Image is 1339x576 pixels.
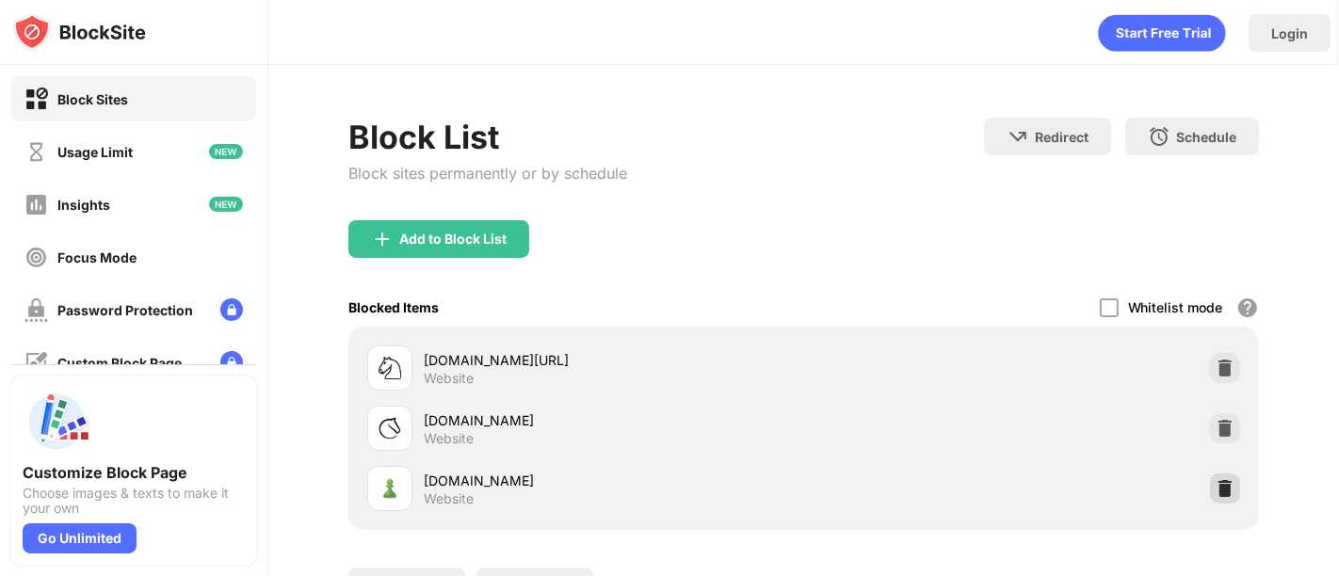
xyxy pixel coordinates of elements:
[348,164,627,183] div: Block sites permanently or by schedule
[24,88,48,111] img: block-on.svg
[379,477,401,500] img: favicons
[24,193,48,216] img: insights-off.svg
[424,410,803,430] div: [DOMAIN_NAME]
[424,471,803,490] div: [DOMAIN_NAME]
[23,388,90,456] img: push-custom-page.svg
[57,197,110,213] div: Insights
[24,140,48,164] img: time-usage-off.svg
[13,13,146,51] img: logo-blocksite.svg
[379,417,401,440] img: favicons
[209,144,243,159] img: new-icon.svg
[220,298,243,321] img: lock-menu.svg
[57,144,133,160] div: Usage Limit
[57,355,182,371] div: Custom Block Page
[220,351,243,374] img: lock-menu.svg
[1035,129,1089,145] div: Redirect
[23,523,137,553] div: Go Unlimited
[424,370,474,387] div: Website
[23,486,245,516] div: Choose images & texts to make it your own
[57,249,137,265] div: Focus Mode
[1128,299,1223,315] div: Whitelist mode
[24,351,48,375] img: customize-block-page-off.svg
[1271,25,1308,41] div: Login
[348,299,439,315] div: Blocked Items
[1098,14,1226,52] div: animation
[24,246,48,269] img: focus-off.svg
[348,118,627,156] div: Block List
[424,350,803,370] div: [DOMAIN_NAME][URL]
[24,298,48,322] img: password-protection-off.svg
[23,463,245,482] div: Customize Block Page
[424,490,474,507] div: Website
[399,232,507,247] div: Add to Block List
[57,91,128,107] div: Block Sites
[379,357,401,379] img: favicons
[424,430,474,447] div: Website
[57,302,193,318] div: Password Protection
[209,197,243,212] img: new-icon.svg
[1176,129,1236,145] div: Schedule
